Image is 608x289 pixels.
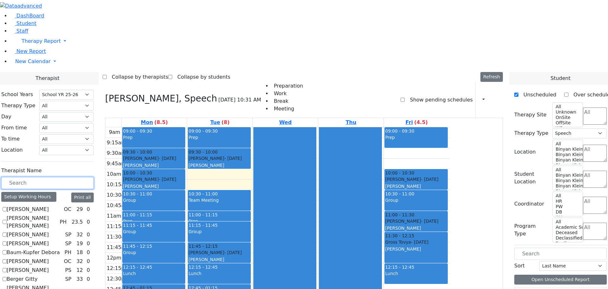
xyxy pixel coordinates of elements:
[108,128,122,136] div: 9am
[555,152,579,157] option: Binyan Klein 4
[105,275,131,283] div: 12:30pm
[61,206,74,213] div: OC
[154,119,168,126] label: (8.5)
[583,197,607,214] textarea: Search
[1,102,35,109] label: Therapy Type
[583,108,607,125] textarea: Search
[105,93,217,104] h3: [PERSON_NAME], Speech
[105,244,131,251] div: 11:45am
[62,249,74,256] div: PH
[63,231,74,239] div: SP
[188,249,250,256] div: [PERSON_NAME]
[514,129,548,137] label: Therapy Type
[555,109,579,115] option: Unknown
[555,115,579,120] option: OnSite
[514,275,607,285] button: Open Unscheduled Report
[188,197,250,203] div: Team Meeting
[1,135,20,143] label: To time
[188,212,218,217] span: 11:00 - 11:15
[550,75,570,82] span: Student
[107,72,168,82] label: Collapse by therapists
[499,95,503,105] div: Delete
[123,176,185,182] div: [PERSON_NAME]
[221,119,230,126] label: (8)
[105,265,131,272] div: 12:15pm
[555,204,579,209] option: PW
[385,233,414,239] span: 11:30 - 12:15
[385,218,447,224] div: [PERSON_NAME]
[123,249,185,256] div: Group
[555,219,579,225] option: All
[224,156,242,161] span: - [DATE]
[123,223,152,228] span: 11:15 - 11:45
[61,258,74,265] div: OC
[555,235,579,241] option: Declassified
[188,270,250,277] div: Lunch
[218,96,261,104] span: [DATE] 10:31 AM
[188,218,250,224] div: Prep
[105,139,127,147] div: 9:15am
[188,243,218,249] span: 11:45 - 12:15
[172,72,230,82] label: Collapse by students
[63,275,74,283] div: SP
[555,120,579,126] option: OffSite
[7,258,49,265] label: [PERSON_NAME]
[10,35,608,48] a: Therapy Report
[385,270,447,277] div: Lunch
[10,28,28,34] a: Staff
[159,177,176,182] span: - [DATE]
[105,181,131,188] div: 10:15am
[555,230,579,235] option: Deceased
[555,173,579,178] option: Binyan Klein 5
[385,191,414,196] span: 10:30 - 11:00
[7,214,57,230] label: [PERSON_NAME] [PERSON_NAME]
[385,212,414,218] span: 11:00 - 11:30
[140,118,169,127] a: August 25, 2025
[85,249,91,256] div: 0
[555,163,579,168] option: Binyan Klein 2
[70,218,84,226] div: 23.5
[555,241,579,246] option: Declines
[1,124,27,132] label: From time
[555,147,579,152] option: Binyan Klein 5
[75,258,84,265] div: 32
[105,233,131,241] div: 11:30am
[271,90,303,97] li: Work
[7,231,49,239] label: [PERSON_NAME]
[123,212,152,217] span: 11:00 - 11:15
[10,55,608,68] a: New Calendar
[224,250,242,255] span: - [DATE]
[209,118,231,127] a: August 26, 2025
[105,160,127,167] div: 9:45am
[85,240,91,247] div: 0
[514,262,525,270] label: Sort
[75,266,84,274] div: 12
[188,265,218,270] span: 12:15 - 12:45
[385,197,447,203] div: Group
[1,91,33,98] label: School Years
[10,48,46,54] a: New Report
[385,183,447,189] div: [PERSON_NAME]
[188,128,218,134] span: 09:00 - 09:30
[123,155,185,161] div: [PERSON_NAME]
[16,20,36,26] span: Student
[75,249,84,256] div: 18
[278,118,293,127] a: August 27, 2025
[271,105,303,113] li: Meeting
[385,239,447,245] div: Gross Tovya
[75,206,84,213] div: 29
[16,48,46,54] span: New Report
[85,266,91,274] div: 0
[514,170,548,186] label: Student Location
[7,275,38,283] label: Berger Gitty
[583,223,607,240] textarea: Search
[345,118,358,127] a: August 28, 2025
[188,149,218,155] span: 09:30 - 10:00
[405,95,472,105] label: Show pending schedules
[385,265,414,270] span: 12:15 - 12:45
[385,225,447,231] div: [PERSON_NAME]
[1,192,56,202] div: Setup Working Hours
[85,218,91,226] div: 0
[555,193,579,199] option: All
[1,146,23,154] label: Location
